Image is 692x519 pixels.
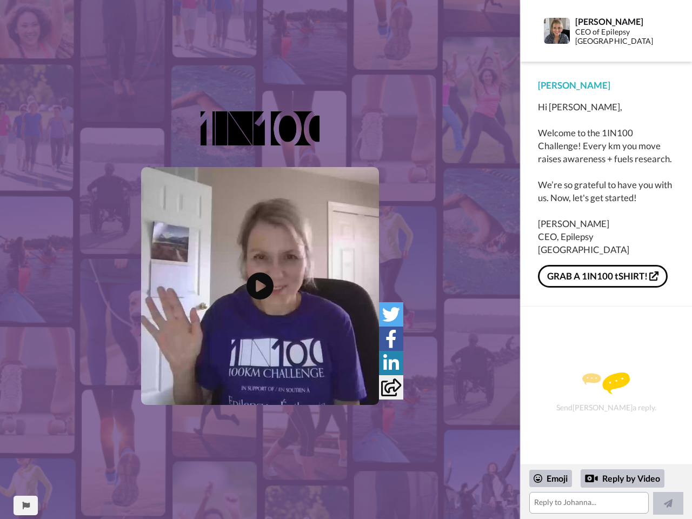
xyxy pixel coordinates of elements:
img: message.svg [582,372,630,394]
div: Hi [PERSON_NAME], Welcome to the 1IN100 Challenge! Every km you move raises awareness + fuels res... [538,101,675,256]
img: 8750a3e4-7502-46c6-9011-d6bdbd07816b [201,111,320,145]
div: CEO of Epilepsy [GEOGRAPHIC_DATA] [575,28,674,46]
div: Reply by Video [585,472,598,485]
div: [PERSON_NAME] [538,79,675,92]
div: Emoji [529,470,572,487]
div: Send [PERSON_NAME] a reply. [535,325,677,459]
img: Profile Image [544,18,570,44]
div: Reply by Video [581,469,664,488]
div: [PERSON_NAME] [575,16,674,26]
a: GRAB A 1IN100 tSHIRT! [538,265,668,288]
